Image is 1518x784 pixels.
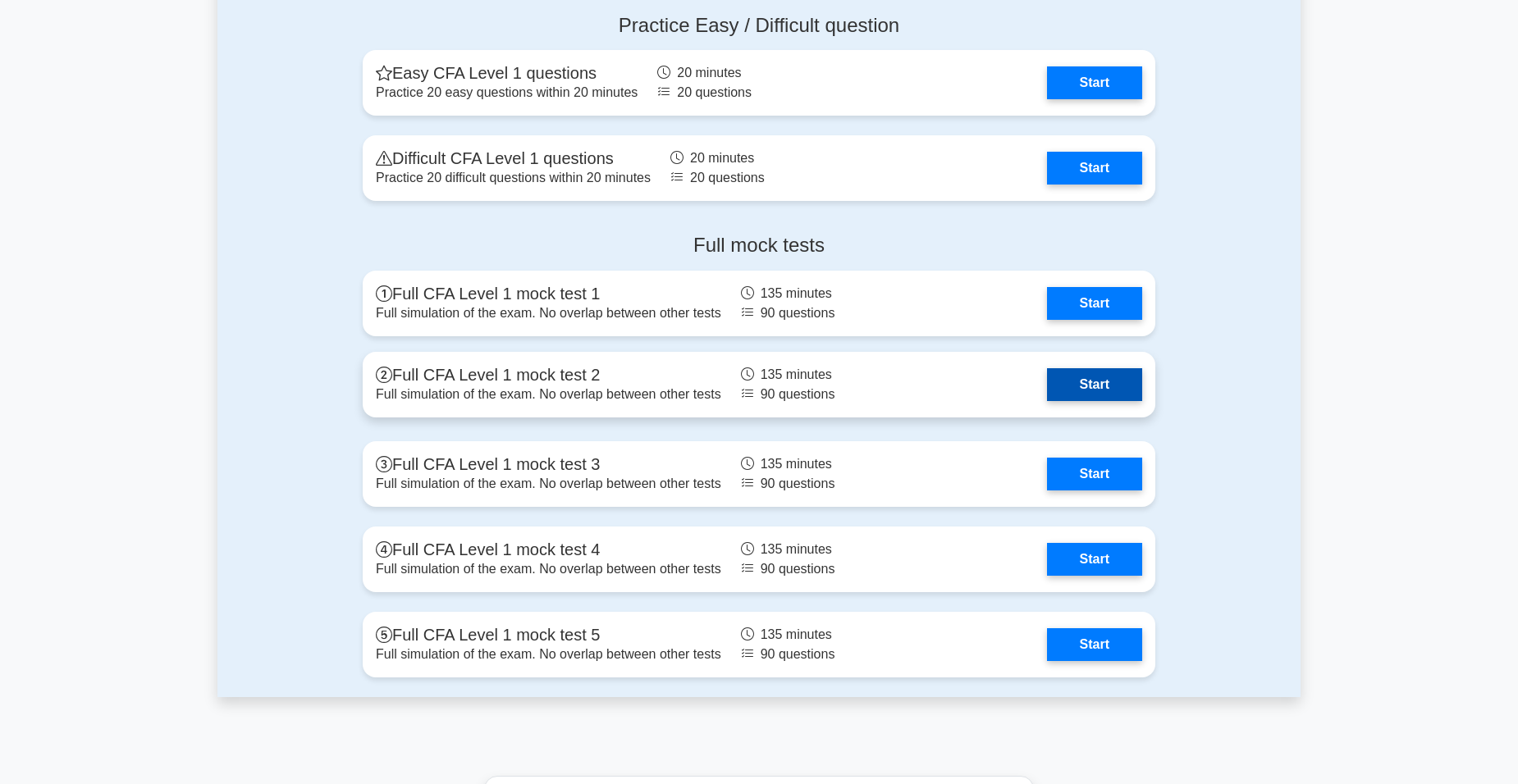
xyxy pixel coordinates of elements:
[1047,152,1142,185] a: Start
[1047,543,1142,576] a: Start
[1047,458,1142,490] a: Start
[363,234,1155,258] h4: Full mock tests
[363,14,1155,38] h4: Practice Easy / Difficult question
[1047,368,1142,401] a: Start
[1047,287,1142,320] a: Start
[1047,66,1142,99] a: Start
[1047,628,1142,661] a: Start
